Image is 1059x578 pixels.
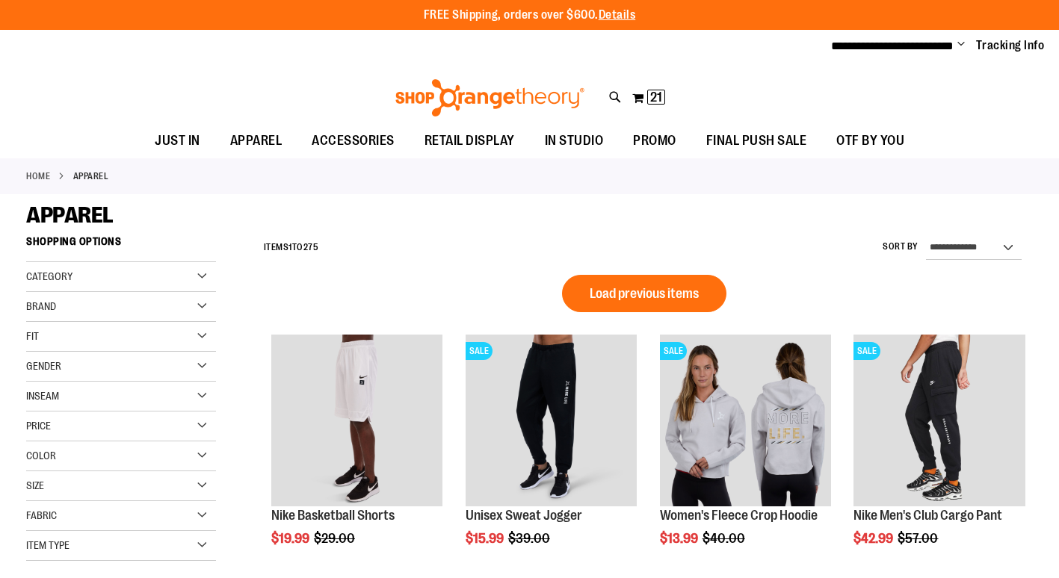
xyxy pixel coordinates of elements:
[424,7,636,24] p: FREE Shipping, orders over $600.
[660,335,831,508] a: Product image for Womens Fleece Crop HoodieSALE
[976,37,1045,54] a: Tracking Info
[660,335,831,506] img: Product image for Womens Fleece Crop Hoodie
[26,300,56,312] span: Brand
[466,531,506,546] span: $15.99
[562,275,726,312] button: Load previous items
[230,124,282,158] span: APPAREL
[155,124,200,158] span: JUST IN
[545,124,604,158] span: IN STUDIO
[26,420,51,432] span: Price
[312,124,395,158] span: ACCESSORIES
[466,335,637,506] img: Product image for Unisex Sweat Jogger
[26,539,70,551] span: Item Type
[215,124,297,158] a: APPAREL
[703,531,747,546] span: $40.00
[466,335,637,508] a: Product image for Unisex Sweat JoggerSALE
[660,531,700,546] span: $13.99
[853,531,895,546] span: $42.99
[836,124,904,158] span: OTF BY YOU
[26,479,44,491] span: Size
[140,124,215,158] a: JUST IN
[410,124,530,158] a: RETAIL DISPLAY
[26,270,72,282] span: Category
[691,124,822,158] a: FINAL PUSH SALE
[957,38,965,53] button: Account menu
[466,342,493,360] span: SALE
[314,531,357,546] span: $29.00
[466,508,582,523] a: Unisex Sweat Jogger
[26,229,216,262] strong: Shopping Options
[853,335,1025,508] a: Product image for Nike Mens Club Cargo PantSALE
[271,531,312,546] span: $19.99
[650,90,662,105] span: 21
[26,202,114,228] span: APPAREL
[26,360,61,372] span: Gender
[530,124,619,158] a: IN STUDIO
[660,342,687,360] span: SALE
[271,335,442,508] a: Product image for Nike Basketball Shorts
[706,124,807,158] span: FINAL PUSH SALE
[633,124,676,158] span: PROMO
[508,531,552,546] span: $39.00
[26,390,59,402] span: Inseam
[297,124,410,158] a: ACCESSORIES
[898,531,940,546] span: $57.00
[618,124,691,158] a: PROMO
[393,79,587,116] img: Shop Orangetheory
[264,236,319,259] h2: Items to
[303,242,319,252] span: 275
[853,508,1002,523] a: Nike Men's Club Cargo Pant
[821,124,919,158] a: OTF BY YOU
[26,509,57,521] span: Fabric
[26,170,50,183] a: Home
[26,330,39,342] span: Fit
[271,335,442,506] img: Product image for Nike Basketball Shorts
[853,335,1025,506] img: Product image for Nike Mens Club Cargo Pant
[599,8,636,22] a: Details
[590,286,699,301] span: Load previous items
[853,342,880,360] span: SALE
[271,508,395,523] a: Nike Basketball Shorts
[883,240,918,253] label: Sort By
[288,242,292,252] span: 1
[26,450,56,462] span: Color
[424,124,515,158] span: RETAIL DISPLAY
[660,508,818,523] a: Women's Fleece Crop Hoodie
[73,170,109,183] strong: APPAREL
